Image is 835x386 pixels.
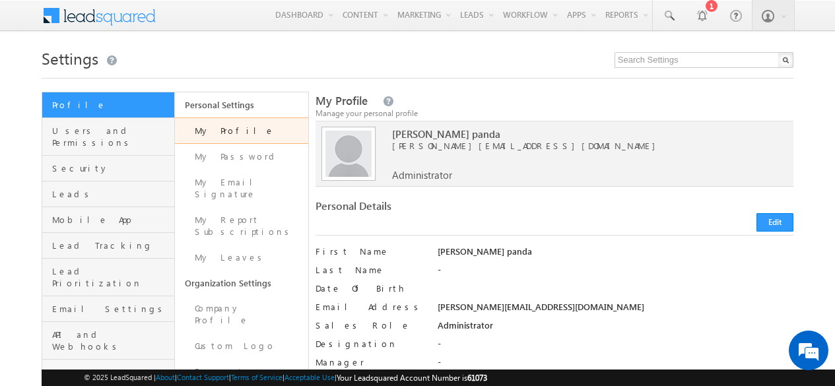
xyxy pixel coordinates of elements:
[52,214,171,226] span: Mobile App
[438,245,793,264] div: [PERSON_NAME] panda
[52,188,171,200] span: Leads
[284,373,335,381] a: Acceptable Use
[756,213,793,232] button: Edit
[337,373,487,383] span: Your Leadsquared Account Number is
[52,265,171,289] span: Lead Prioritization
[42,118,174,156] a: Users and Permissions
[316,338,426,350] label: Designation
[231,373,283,381] a: Terms of Service
[175,245,308,271] a: My Leaves
[52,329,171,352] span: API and Webhooks
[52,125,171,148] span: Users and Permissions
[438,264,793,282] div: -
[316,108,793,119] div: Manage your personal profile
[316,301,426,313] label: Email Address
[175,207,308,245] a: My Report Subscriptions
[438,301,793,319] div: [PERSON_NAME][EMAIL_ADDRESS][DOMAIN_NAME]
[175,271,308,296] a: Organization Settings
[42,322,174,360] a: API and Webhooks
[392,128,774,140] span: [PERSON_NAME] panda
[438,319,793,338] div: Administrator
[175,92,308,117] a: Personal Settings
[316,319,426,331] label: Sales Role
[316,200,549,218] div: Personal Details
[42,48,98,69] span: Settings
[42,92,174,118] a: Profile
[175,296,308,333] a: Company Profile
[438,338,793,356] div: -
[615,52,793,68] input: Search Settings
[84,371,487,384] span: © 2025 LeadSquared | | | | |
[42,259,174,296] a: Lead Prioritization
[52,99,171,111] span: Profile
[392,140,774,152] span: [PERSON_NAME][EMAIL_ADDRESS][DOMAIN_NAME]
[316,356,426,368] label: Manager
[42,207,174,233] a: Mobile App
[175,144,308,170] a: My Password
[42,156,174,181] a: Security
[392,169,452,181] span: Administrator
[467,373,487,383] span: 61073
[42,296,174,322] a: Email Settings
[177,373,229,381] a: Contact Support
[316,93,368,108] span: My Profile
[42,181,174,207] a: Leads
[156,373,175,381] a: About
[316,245,426,257] label: First Name
[52,162,171,174] span: Security
[175,333,308,359] a: Custom Logo
[52,303,171,315] span: Email Settings
[52,240,171,251] span: Lead Tracking
[175,117,308,144] a: My Profile
[316,282,426,294] label: Date Of Birth
[316,264,426,276] label: Last Name
[438,356,793,375] div: -
[42,233,174,259] a: Lead Tracking
[175,170,308,207] a: My Email Signature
